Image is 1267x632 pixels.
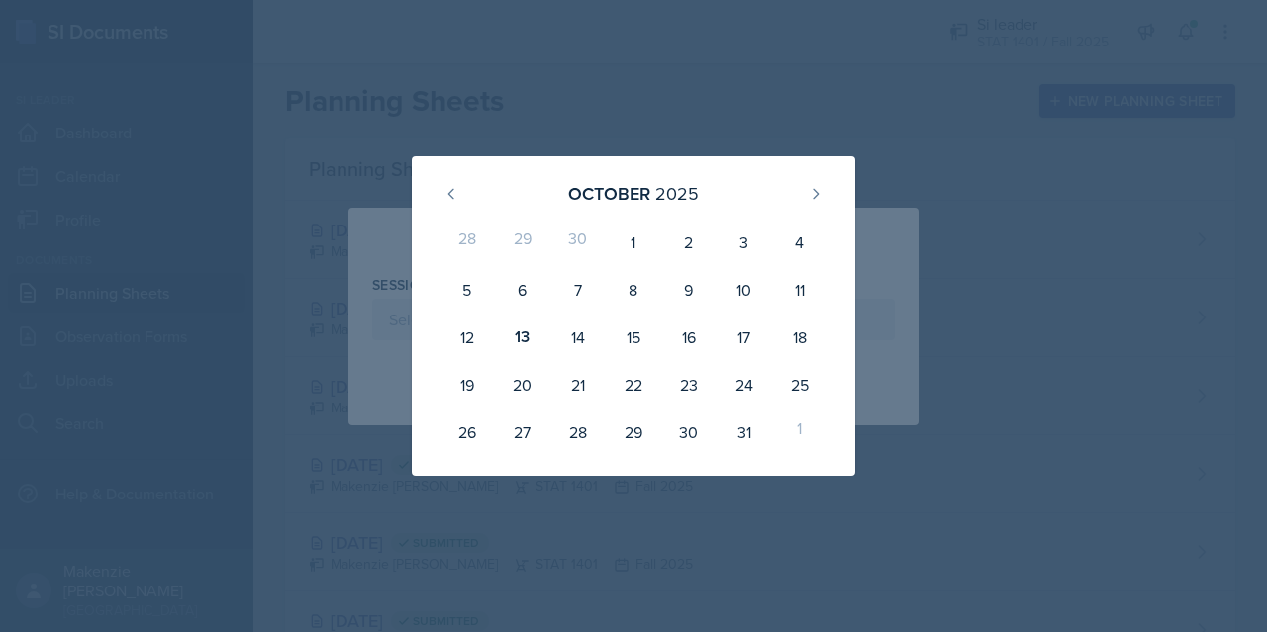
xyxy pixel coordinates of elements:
div: 1 [606,219,661,266]
div: 7 [550,266,606,314]
div: 2 [661,219,717,266]
div: 6 [495,266,550,314]
div: 5 [439,266,495,314]
div: 4 [772,219,828,266]
div: 25 [772,361,828,408]
div: 13 [495,314,550,361]
div: 31 [717,408,772,456]
div: October [568,180,650,207]
div: 3 [717,219,772,266]
div: 29 [495,219,550,266]
div: 2025 [655,180,699,207]
div: 11 [772,266,828,314]
div: 8 [606,266,661,314]
div: 15 [606,314,661,361]
div: 20 [495,361,550,408]
div: 28 [550,408,606,456]
div: 24 [717,361,772,408]
div: 22 [606,361,661,408]
div: 30 [661,408,717,456]
div: 12 [439,314,495,361]
div: 29 [606,408,661,456]
div: 10 [717,266,772,314]
div: 21 [550,361,606,408]
div: 27 [495,408,550,456]
div: 30 [550,219,606,266]
div: 19 [439,361,495,408]
div: 28 [439,219,495,266]
div: 16 [661,314,717,361]
div: 23 [661,361,717,408]
div: 1 [772,408,828,456]
div: 18 [772,314,828,361]
div: 9 [661,266,717,314]
div: 14 [550,314,606,361]
div: 17 [717,314,772,361]
div: 26 [439,408,495,456]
